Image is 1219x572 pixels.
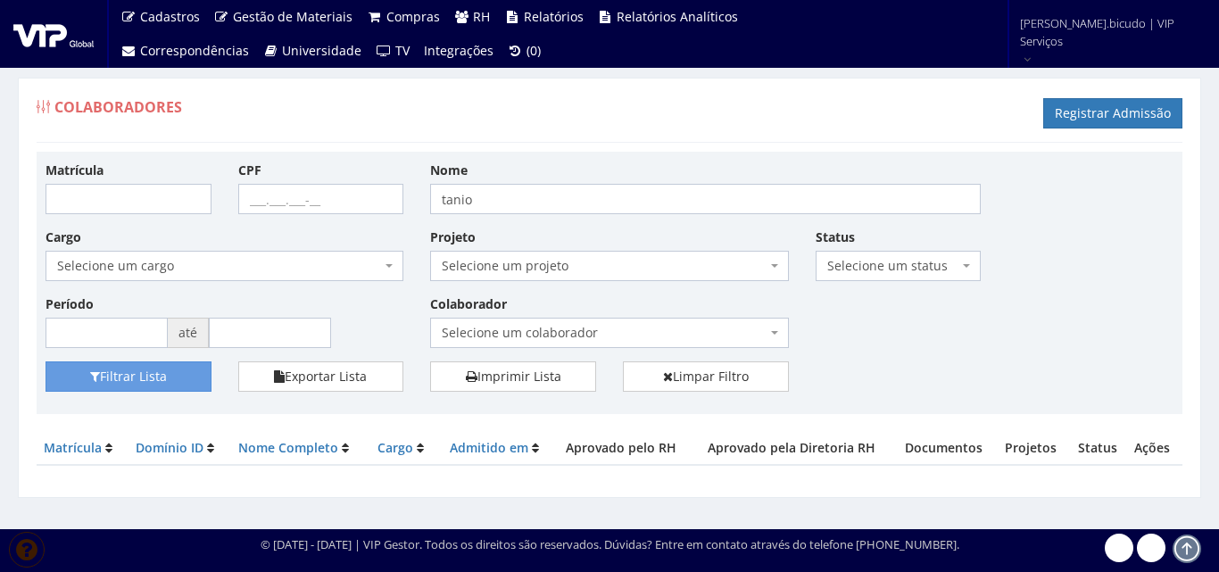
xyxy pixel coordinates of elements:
span: Correspondências [140,42,249,59]
th: Documentos [892,432,994,465]
span: [PERSON_NAME].bicudo | VIP Serviços [1020,14,1196,50]
a: Admitido em [450,439,528,456]
th: Aprovado pela Diretoria RH [691,432,892,465]
span: Selecione um projeto [442,257,766,275]
button: Exportar Lista [238,361,404,392]
span: Selecione um projeto [430,251,788,281]
th: Status [1067,432,1127,465]
span: Selecione um status [816,251,982,281]
span: Gestão de Materiais [233,8,352,25]
span: Cadastros [140,8,200,25]
label: Status [816,228,855,246]
a: Matrícula [44,439,102,456]
label: Cargo [46,228,81,246]
a: Registrar Admissão [1043,98,1182,128]
span: Universidade [282,42,361,59]
span: Relatórios Analíticos [617,8,738,25]
a: Nome Completo [238,439,338,456]
a: Integrações [417,34,501,68]
span: Selecione um cargo [46,251,403,281]
span: Selecione um cargo [57,257,381,275]
label: Colaborador [430,295,507,313]
span: até [168,318,209,348]
a: Limpar Filtro [623,361,789,392]
label: Projeto [430,228,476,246]
a: Cargo [377,439,413,456]
span: Selecione um status [827,257,959,275]
label: CPF [238,162,261,179]
span: Integrações [424,42,493,59]
label: Nome [430,162,468,179]
img: logo [13,21,94,47]
span: (0) [527,42,541,59]
th: Ações [1127,432,1182,465]
span: Selecione um colaborador [430,318,788,348]
span: Colaboradores [54,97,182,117]
a: TV [369,34,417,68]
span: RH [473,8,490,25]
span: TV [395,42,410,59]
span: Selecione um colaborador [442,324,766,342]
span: Compras [386,8,440,25]
input: ___.___.___-__ [238,184,404,214]
a: (0) [501,34,549,68]
th: Aprovado pelo RH [552,432,691,465]
a: Domínio ID [136,439,203,456]
label: Período [46,295,94,313]
span: Relatórios [524,8,584,25]
th: Projetos [994,432,1067,465]
label: Matrícula [46,162,104,179]
div: © [DATE] - [DATE] | VIP Gestor. Todos os direitos são reservados. Dúvidas? Entre em contato atrav... [261,536,959,553]
a: Imprimir Lista [430,361,596,392]
button: Filtrar Lista [46,361,211,392]
a: Correspondências [113,34,256,68]
a: Universidade [256,34,369,68]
